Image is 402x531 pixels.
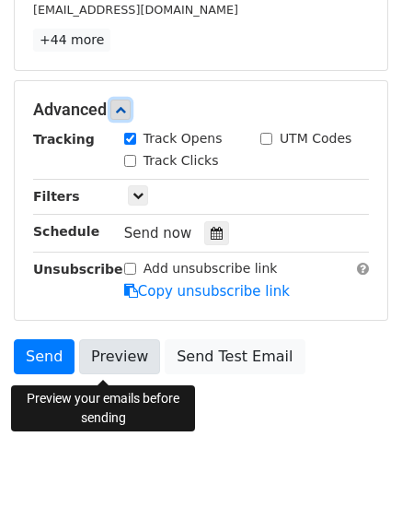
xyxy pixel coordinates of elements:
strong: Filters [33,189,80,204]
strong: Schedule [33,224,99,239]
a: +44 more [33,29,110,52]
label: UTM Codes [280,129,351,148]
a: Preview [79,339,160,374]
a: Copy unsubscribe link [124,283,290,300]
span: Send now [124,225,192,242]
small: [EMAIL_ADDRESS][DOMAIN_NAME] [33,3,238,17]
label: Track Clicks [144,151,219,171]
label: Add unsubscribe link [144,259,278,278]
label: Track Opens [144,129,223,148]
a: Send [14,339,75,374]
a: Send Test Email [165,339,304,374]
div: Preview your emails before sending [11,385,195,431]
strong: Unsubscribe [33,262,123,277]
iframe: Chat Widget [310,442,402,531]
h5: Advanced [33,100,369,120]
strong: Tracking [33,132,95,147]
